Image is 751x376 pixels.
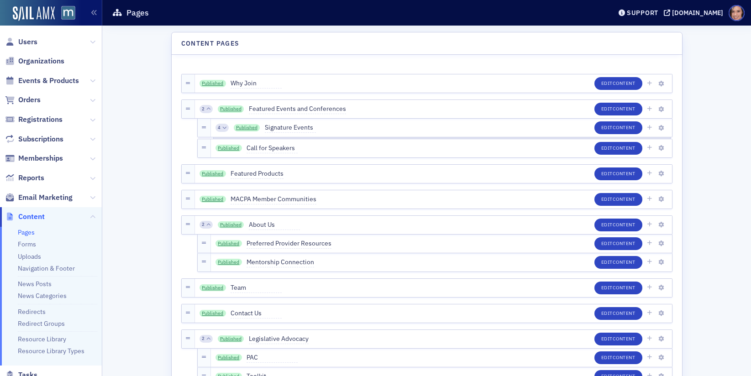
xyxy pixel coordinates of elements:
[231,169,284,179] span: Featured Products
[613,170,635,177] span: Content
[594,103,642,115] button: EditContent
[215,354,242,361] a: Published
[594,333,642,345] button: EditContent
[613,80,635,86] span: Content
[231,283,282,293] span: Team
[5,37,37,47] a: Users
[5,212,45,222] a: Content
[18,347,84,355] a: Resource Library Types
[215,240,242,247] a: Published
[249,220,300,230] span: About Us
[202,106,205,112] span: 2
[126,7,149,18] h1: Pages
[18,153,63,163] span: Memberships
[247,239,331,249] span: Preferred Provider Resources
[613,284,635,291] span: Content
[55,6,75,21] a: View Homepage
[18,37,37,47] span: Users
[594,121,642,134] button: EditContent
[18,292,67,300] a: News Categories
[18,240,36,248] a: Forms
[613,145,635,151] span: Content
[5,95,41,105] a: Orders
[18,212,45,222] span: Content
[5,115,63,125] a: Registrations
[613,335,635,342] span: Content
[218,335,244,343] a: Published
[594,219,642,231] button: EditContent
[18,335,66,343] a: Resource Library
[247,143,298,153] span: Call for Speakers
[594,282,642,294] button: EditContent
[594,256,642,269] button: EditContent
[18,319,65,328] a: Redirect Groups
[5,76,79,86] a: Events & Products
[5,173,44,183] a: Reports
[18,193,73,203] span: Email Marketing
[231,78,282,89] span: Why Join
[18,308,46,316] a: Redirects
[613,259,635,265] span: Content
[18,252,41,261] a: Uploads
[594,351,642,364] button: EditContent
[218,105,244,113] a: Published
[594,193,642,206] button: EditContent
[594,307,642,320] button: EditContent
[5,153,63,163] a: Memberships
[18,76,79,86] span: Events & Products
[5,56,64,66] a: Organizations
[613,354,635,360] span: Content
[613,105,635,112] span: Content
[247,353,298,363] span: PAC
[215,145,242,152] a: Published
[613,221,635,228] span: Content
[61,6,75,20] img: SailAMX
[18,264,75,272] a: Navigation & Footer
[594,77,642,90] button: EditContent
[249,334,309,344] span: Legislative Advocacy
[200,170,226,178] a: Published
[202,335,205,342] span: 2
[200,196,226,203] a: Published
[18,134,63,144] span: Subscriptions
[5,193,73,203] a: Email Marketing
[249,104,346,114] span: Featured Events and Conferences
[613,124,635,131] span: Content
[594,167,642,180] button: EditContent
[13,6,55,21] img: SailAMX
[231,308,282,319] span: Contact Us
[231,194,316,204] span: MACPA Member Communities
[18,115,63,125] span: Registrations
[18,95,41,105] span: Orders
[265,123,316,133] span: Signature Events
[627,9,658,17] div: Support
[200,284,226,292] a: Published
[247,257,314,267] span: Mentorship Connection
[202,221,205,228] span: 2
[729,5,745,21] span: Profile
[234,124,260,131] a: Published
[18,228,35,236] a: Pages
[613,196,635,202] span: Content
[594,142,642,155] button: EditContent
[18,56,64,66] span: Organizations
[5,134,63,144] a: Subscriptions
[672,9,723,17] div: [DOMAIN_NAME]
[594,237,642,250] button: EditContent
[18,280,52,288] a: News Posts
[218,221,244,229] a: Published
[664,10,726,16] button: [DOMAIN_NAME]
[613,310,635,316] span: Content
[218,125,221,131] span: 4
[200,80,226,87] a: Published
[18,173,44,183] span: Reports
[613,240,635,246] span: Content
[181,39,240,48] h4: Content Pages
[200,310,226,317] a: Published
[215,259,242,266] a: Published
